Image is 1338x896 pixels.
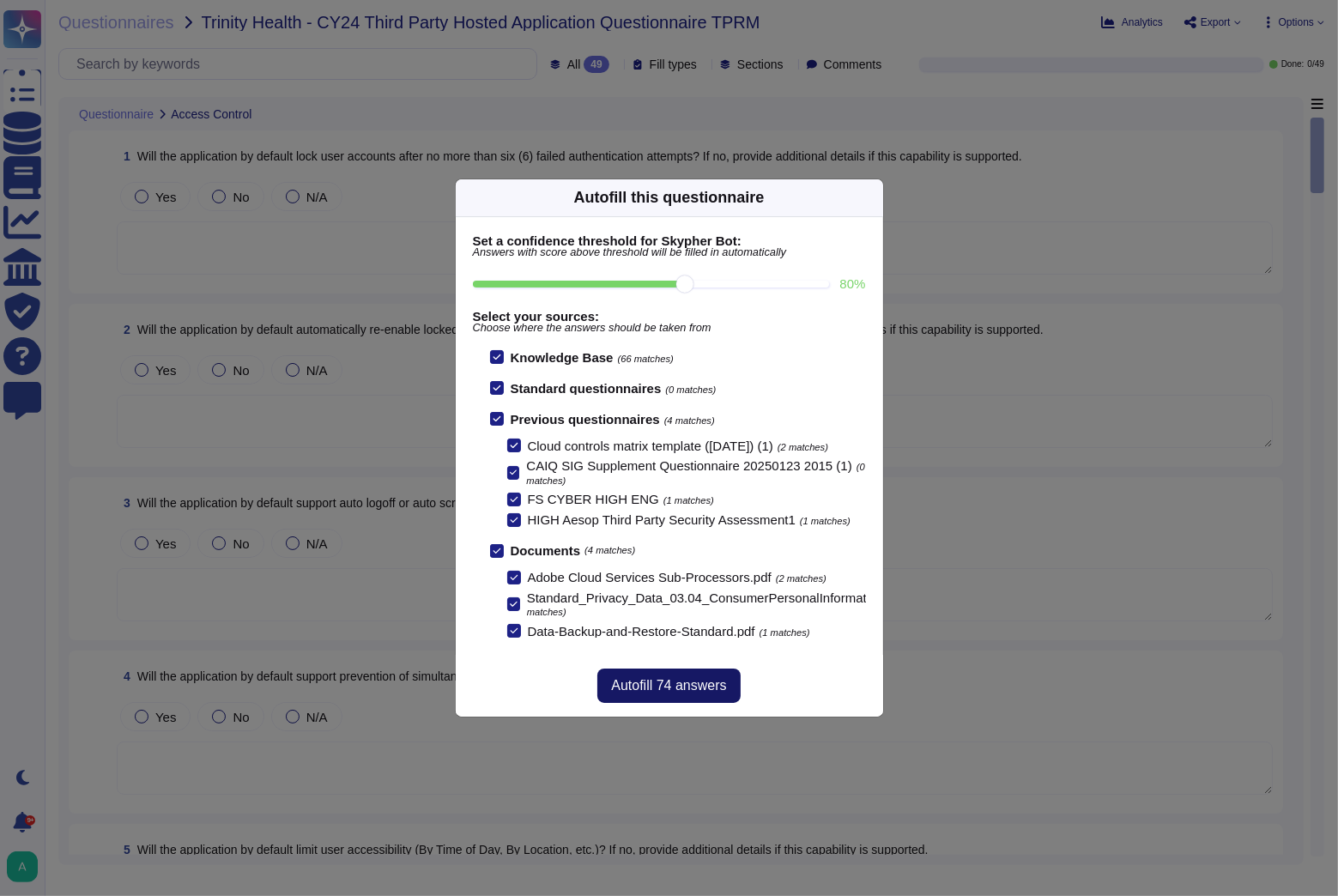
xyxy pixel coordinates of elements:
span: Cloud controls matrix template ([DATE]) (1) [528,439,773,453]
b: Select your sources: [473,310,866,323]
span: (2 matches) [776,573,826,584]
span: (2 matches) [778,442,828,452]
span: HIGH Aesop Third Party Security Assessment1 [528,512,796,527]
span: (1 matches) [663,495,714,506]
b: Knowledge Base [511,350,614,365]
div: Autofill this questionnaire [573,186,764,209]
span: (1 matches) [800,516,851,526]
span: Adobe Cloud Services Sub-Processors.pdf [528,570,772,584]
span: (0 matches) [526,462,864,485]
span: Answers with score above threshold will be filled in automatically [473,247,866,258]
b: Documents [511,544,581,557]
span: FS CYBER HIGH ENG [528,492,659,506]
label: 80 % [839,277,865,290]
b: Previous questionnaires [511,412,660,427]
b: Set a confidence threshold for Skypher Bot: [473,234,866,247]
span: Standard_Privacy_Data_03.04_ConsumerPersonalInformationRetentionStandard.pdf [527,590,1013,605]
span: (1 matches) [760,627,810,638]
b: Standard questionnaires [511,381,662,396]
span: (0 matches) [665,384,716,395]
span: CAIQ SIG Supplement Questionnaire 20250123 2015 (1) [526,458,851,473]
span: Choose where the answers should be taken from [473,323,866,334]
span: Data-Backup-and-Restore-Standard.pdf [528,624,755,639]
button: Autofill 74 answers [597,669,740,703]
span: (4 matches) [584,546,635,555]
span: (4 matches) [664,415,715,426]
span: Autofill 74 answers [611,679,726,693]
span: (66 matches) [618,354,674,364]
